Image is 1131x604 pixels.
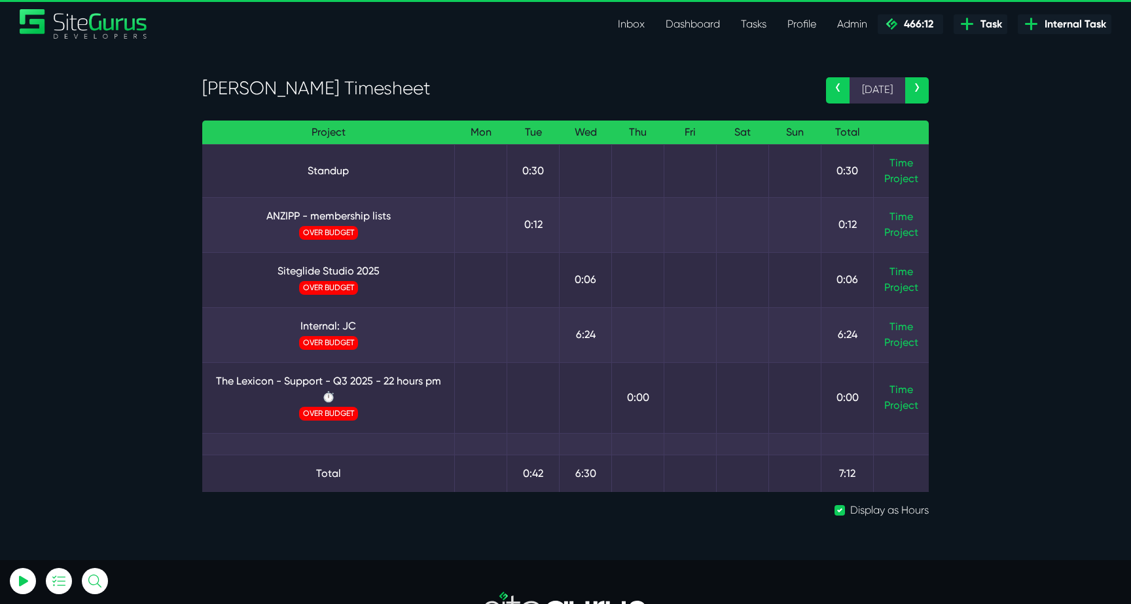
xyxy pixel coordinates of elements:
span: Internal Task [1039,16,1106,32]
span: OVER BUDGET [299,226,358,240]
th: Fri [664,121,717,145]
a: Dashboard [655,11,730,37]
h3: [PERSON_NAME] Timesheet [202,77,806,100]
span: [DATE] [850,77,905,104]
a: The Lexicon - Support - Q3 2025 - 22 hours pm ⏱️ [213,373,444,405]
a: › [905,77,929,104]
a: Internal Task [1018,14,1111,34]
td: Total [202,455,455,492]
a: Project [884,225,918,240]
td: 0:12 [821,197,874,252]
td: 0:42 [507,455,560,492]
span: Task [975,16,1002,32]
td: 0:30 [507,144,560,197]
a: Profile [777,11,827,37]
a: Project [884,280,918,295]
td: 6:24 [560,307,612,362]
a: Admin [827,11,878,37]
a: Time [889,157,913,169]
td: 6:30 [560,455,612,492]
td: 0:12 [507,197,560,252]
th: Sat [717,121,769,145]
td: 0:06 [560,252,612,307]
td: 0:00 [612,362,664,433]
a: Task [954,14,1007,34]
span: OVER BUDGET [299,407,358,421]
a: Time [889,265,913,278]
a: ‹ [826,77,850,104]
th: Tue [507,121,560,145]
img: Sitegurus Logo [20,9,148,39]
span: OVER BUDGET [299,336,358,350]
th: Project [202,121,455,145]
a: Inbox [607,11,655,37]
th: Thu [612,121,664,145]
a: Standup [213,163,444,179]
a: Time [889,210,913,223]
a: Siteglide Studio 2025 [213,263,444,279]
th: Mon [455,121,507,145]
a: SiteGurus [20,9,148,39]
a: Project [884,335,918,350]
td: 7:12 [821,455,874,492]
th: Sun [769,121,821,145]
th: Total [821,121,874,145]
a: ANZIPP - membership lists [213,208,444,224]
td: 0:30 [821,144,874,197]
a: Time [889,320,913,333]
a: Project [884,171,918,187]
a: 466:12 [878,14,943,34]
a: Tasks [730,11,777,37]
span: 466:12 [899,18,933,30]
th: Wed [560,121,612,145]
a: Time [889,383,913,396]
label: Display as Hours [850,502,929,518]
td: 0:06 [821,252,874,307]
span: OVER BUDGET [299,281,358,295]
td: 0:00 [821,362,874,433]
a: Internal: JC [213,318,444,334]
a: Project [884,398,918,413]
td: 6:24 [821,307,874,362]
